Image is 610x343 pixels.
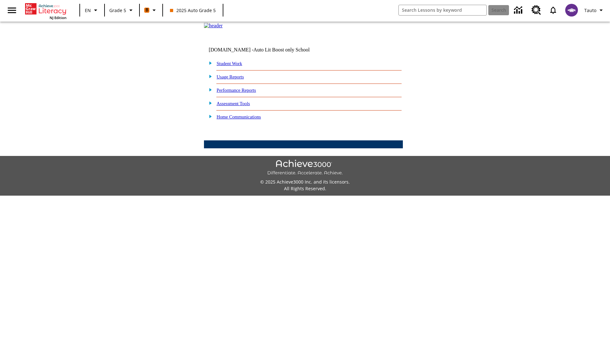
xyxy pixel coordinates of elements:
span: EN [85,7,91,14]
img: plus.gif [206,87,212,92]
div: Home [25,2,66,20]
a: Student Work [217,61,242,66]
img: plus.gif [206,73,212,79]
img: avatar image [565,4,578,17]
button: Boost Class color is orange. Change class color [142,4,160,16]
img: plus.gif [206,100,212,106]
td: [DOMAIN_NAME] - [209,47,326,53]
button: Open side menu [3,1,21,20]
span: B [146,6,148,14]
span: NJ Edition [50,15,66,20]
input: search field [399,5,486,15]
a: Data Center [510,2,528,19]
img: header [204,23,223,29]
span: Grade 5 [109,7,126,14]
nobr: Auto Lit Boost only School [254,47,310,52]
span: Tauto [584,7,596,14]
button: Language: EN, Select a language [82,4,102,16]
span: 2025 Auto Grade 5 [170,7,216,14]
img: plus.gif [206,113,212,119]
button: Grade: Grade 5, Select a grade [107,4,137,16]
button: Profile/Settings [582,4,607,16]
img: Achieve3000 Differentiate Accelerate Achieve [267,160,343,176]
a: Assessment Tools [217,101,250,106]
button: Select a new avatar [561,2,582,18]
a: Resource Center, Will open in new tab [528,2,545,19]
img: plus.gif [206,60,212,66]
a: Usage Reports [217,74,244,79]
a: Notifications [545,2,561,18]
a: Performance Reports [217,88,256,93]
a: Home Communications [217,114,261,119]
